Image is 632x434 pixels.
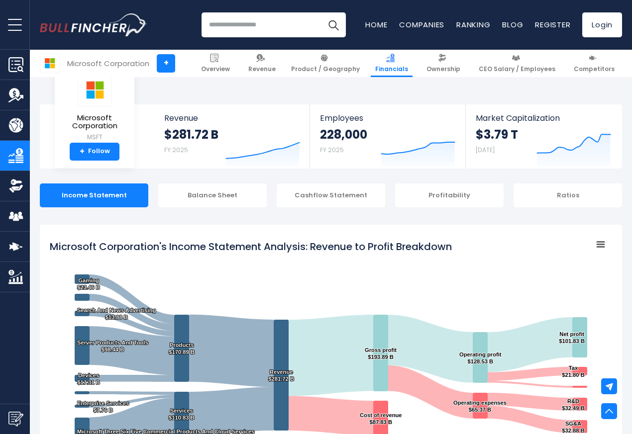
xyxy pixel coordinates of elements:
[40,13,147,36] a: Go to homepage
[502,19,523,30] a: Blog
[287,50,364,77] a: Product / Geography
[569,50,619,77] a: Competitors
[157,54,175,73] a: +
[8,178,23,193] img: Ownership
[321,12,346,37] button: Search
[320,146,344,154] small: FY 2025
[70,143,119,161] a: +Follow
[77,400,129,413] text: Enterprise Services $7.76 B
[562,365,584,378] text: Tax $21.80 B
[582,12,622,37] a: Login
[62,73,127,143] a: Microsoft Corporation MSFT
[395,183,504,207] div: Profitability
[244,50,280,77] a: Revenue
[399,19,444,30] a: Companies
[77,372,100,385] text: Devices $17.31 B
[164,113,300,123] span: Revenue
[476,146,495,154] small: [DATE]
[40,54,59,73] img: MSFT logo
[154,104,310,169] a: Revenue $281.72 B FY 2025
[67,58,149,69] div: Microsoft Corporation
[514,183,622,207] div: Ratios
[466,104,621,169] a: Market Capitalization $3.79 T [DATE]
[77,340,148,352] text: Server Products And Tools $98.44 B
[158,183,267,207] div: Balance Sheet
[291,65,360,73] span: Product / Geography
[40,13,147,36] img: Bullfincher logo
[476,127,518,142] strong: $3.79 T
[164,127,218,142] strong: $281.72 B
[40,183,148,207] div: Income Statement
[562,421,584,434] text: SG&A $32.88 B
[365,347,397,360] text: Gross profit $193.89 B
[50,240,452,254] tspan: Microsoft Corporation's Income Statement Analysis: Revenue to Profit Breakdown
[77,277,100,290] text: Gaming $23.46 B
[474,50,560,77] a: CEO Salary / Employees
[77,73,112,106] img: MSFT logo
[63,114,126,130] span: Microsoft Corporation
[80,147,85,156] strong: +
[459,351,502,364] text: Operating profit $128.53 B
[320,127,367,142] strong: 228,000
[320,113,455,123] span: Employees
[268,369,294,382] text: Revenue $281.72 B
[248,65,276,73] span: Revenue
[310,104,465,169] a: Employees 228,000 FY 2025
[535,19,570,30] a: Register
[360,412,402,425] text: Cost of revenue $87.83 B
[169,408,195,421] text: Services $110.83 B
[476,113,611,123] span: Market Capitalization
[77,307,156,320] text: Search And News Advertising $13.88 B
[375,65,408,73] span: Financials
[201,65,230,73] span: Overview
[371,50,413,77] a: Financials
[456,19,490,30] a: Ranking
[169,342,195,355] text: Products $170.89 B
[574,65,615,73] span: Competitors
[559,331,585,344] text: Net profit $101.83 B
[197,50,234,77] a: Overview
[453,400,507,413] text: Operating expenses $65.37 B
[426,65,460,73] span: Ownership
[479,65,555,73] span: CEO Salary / Employees
[164,146,188,154] small: FY 2025
[562,398,584,411] text: R&D $32.49 B
[277,183,385,207] div: Cashflow Statement
[365,19,387,30] a: Home
[63,133,126,142] small: MSFT
[422,50,465,77] a: Ownership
